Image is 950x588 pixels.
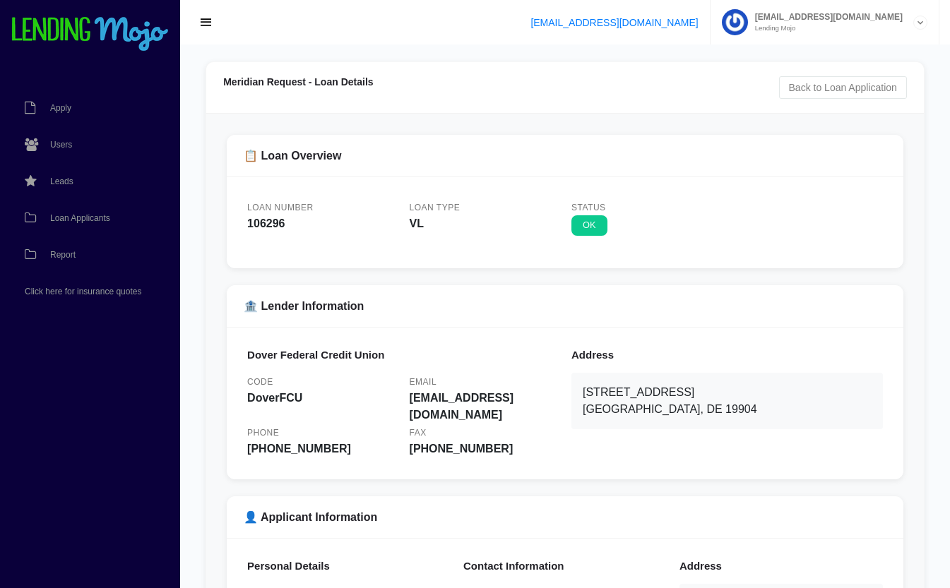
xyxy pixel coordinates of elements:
[50,177,73,186] span: Leads
[25,287,141,296] span: Click here for insurance quotes
[247,377,273,387] small: Code
[223,76,907,88] h3: Meridian Request - Loan Details
[247,203,314,212] small: Loan Number
[530,17,698,28] a: [EMAIL_ADDRESS][DOMAIN_NAME]
[410,215,559,232] div: VL
[779,76,907,99] a: Back to Loan Application
[410,440,559,457] div: [PHONE_NUMBER]
[571,349,883,361] h6: Address
[247,215,396,232] div: 106296
[571,373,883,429] div: [STREET_ADDRESS] [GEOGRAPHIC_DATA], DE 19904
[247,349,559,361] h6: Dover Federal Credit Union
[748,25,903,32] small: Lending Mojo
[748,13,903,21] span: [EMAIL_ADDRESS][DOMAIN_NAME]
[244,510,886,524] h5: 👤 Applicant Information
[11,17,170,52] img: logo-small.png
[247,440,396,457] div: [PHONE_NUMBER]
[571,215,607,236] span: OK
[410,428,427,438] small: Fax
[247,428,279,438] small: Phone
[463,560,667,572] h6: Contact Information
[410,203,461,212] small: Loan Type
[571,203,606,212] small: Status
[410,377,437,387] small: Email
[722,9,748,35] img: Profile image
[50,140,72,149] span: Users
[679,560,883,572] h6: Address
[244,149,886,162] h5: 📋 Loan Overview
[50,104,71,112] span: Apply
[247,560,451,572] h6: Personal Details
[244,299,886,313] h5: 🏦 Lender Information
[50,251,76,259] span: Report
[50,214,110,222] span: Loan Applicants
[247,390,396,407] div: DoverFCU
[410,390,559,424] div: [EMAIL_ADDRESS][DOMAIN_NAME]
